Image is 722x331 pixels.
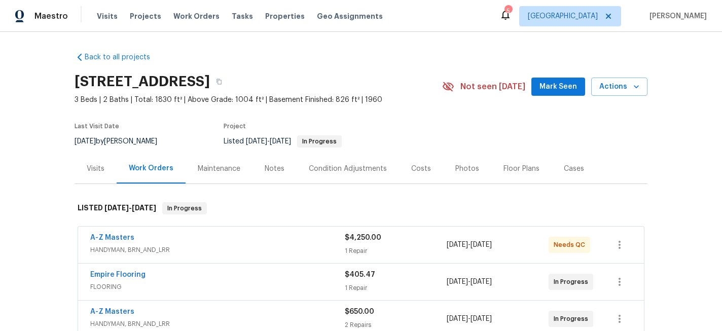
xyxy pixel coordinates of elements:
span: [DATE] [447,241,468,248]
span: [DATE] [447,278,468,285]
span: Projects [130,11,161,21]
span: In Progress [554,277,592,287]
span: HANDYMAN, BRN_AND_LRR [90,245,345,255]
div: Notes [265,164,284,174]
span: [GEOGRAPHIC_DATA] [528,11,598,21]
h2: [STREET_ADDRESS] [75,77,210,87]
span: Tasks [232,13,253,20]
span: [DATE] [471,278,492,285]
div: Photos [455,164,479,174]
span: HANDYMAN, BRN_AND_LRR [90,319,345,329]
div: by [PERSON_NAME] [75,135,169,148]
span: [DATE] [447,315,468,322]
span: [DATE] [471,315,492,322]
span: [DATE] [132,204,156,211]
span: Actions [599,81,639,93]
span: Maestro [34,11,68,21]
div: Condition Adjustments [309,164,387,174]
span: - [104,204,156,211]
span: Mark Seen [539,81,577,93]
span: - [447,277,492,287]
span: - [447,240,492,250]
span: Visits [97,11,118,21]
div: 5 [504,6,512,16]
div: 1 Repair [345,283,447,293]
span: FLOORING [90,282,345,292]
div: Cases [564,164,584,174]
a: A-Z Masters [90,308,134,315]
div: Costs [411,164,431,174]
div: Work Orders [129,163,173,173]
h6: LISTED [78,202,156,214]
div: Visits [87,164,104,174]
span: Last Visit Date [75,123,119,129]
span: - [447,314,492,324]
span: [DATE] [75,138,96,145]
span: Needs QC [554,240,589,250]
span: In Progress [298,138,341,144]
div: Maintenance [198,164,240,174]
button: Actions [591,78,647,96]
button: Mark Seen [531,78,585,96]
div: 2 Repairs [345,320,447,330]
button: Copy Address [210,72,228,91]
a: Empire Flooring [90,271,146,278]
span: $4,250.00 [345,234,381,241]
span: Listed [224,138,342,145]
span: Properties [265,11,305,21]
span: [PERSON_NAME] [645,11,707,21]
span: [DATE] [270,138,291,145]
span: [DATE] [104,204,129,211]
span: 3 Beds | 2 Baths | Total: 1830 ft² | Above Grade: 1004 ft² | Basement Finished: 826 ft² | 1960 [75,95,442,105]
span: [DATE] [471,241,492,248]
span: - [246,138,291,145]
span: [DATE] [246,138,267,145]
span: $650.00 [345,308,374,315]
span: Geo Assignments [317,11,383,21]
div: Floor Plans [503,164,539,174]
span: $405.47 [345,271,375,278]
div: LISTED [DATE]-[DATE]In Progress [75,192,647,225]
span: Project [224,123,246,129]
a: A-Z Masters [90,234,134,241]
span: Work Orders [173,11,220,21]
a: Back to all projects [75,52,172,62]
div: 1 Repair [345,246,447,256]
span: In Progress [163,203,206,213]
span: Not seen [DATE] [460,82,525,92]
span: In Progress [554,314,592,324]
